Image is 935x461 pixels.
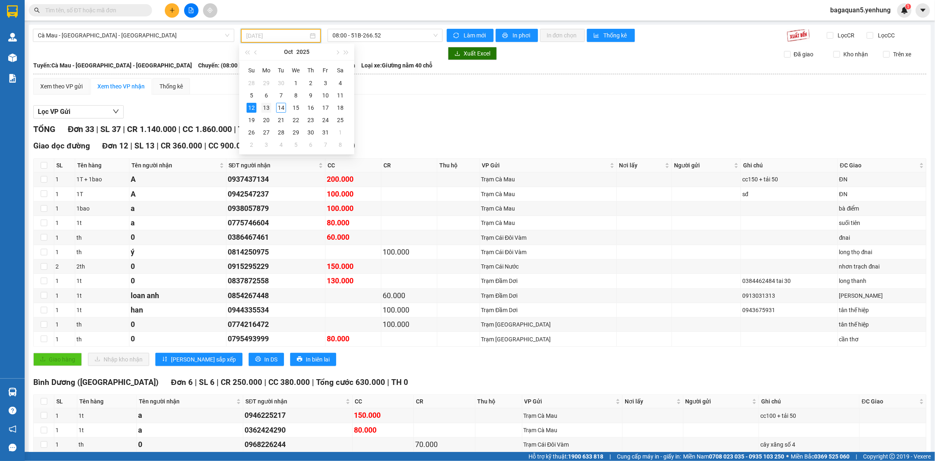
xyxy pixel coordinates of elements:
td: 2025-10-09 [303,89,318,102]
div: 22 [291,115,301,125]
div: 1 [55,190,74,199]
span: Đơn 33 [68,124,94,134]
td: 0937437134 [226,172,326,187]
div: 28 [247,78,256,88]
div: 23 [306,115,316,125]
span: sort-ascending [162,356,168,363]
div: 0814250975 [228,246,324,258]
td: 2025-11-08 [333,139,348,151]
span: Cà Mau - Sài Gòn - Đồng Nai [38,29,229,42]
td: 2025-10-27 [259,126,274,139]
div: 1T + 1bao [76,175,128,184]
td: 2025-10-14 [274,102,289,114]
td: 0837872558 [226,274,326,288]
td: 2025-10-07 [274,89,289,102]
td: 2025-11-06 [303,139,318,151]
td: 0 [129,317,226,332]
div: tân thế hiệp [839,320,925,329]
td: ý [129,245,226,259]
div: 80.000 [327,217,380,229]
button: downloadXuất Excel [448,47,497,60]
div: 19 [247,115,256,125]
th: Ghi chú [741,159,838,172]
td: 2025-10-31 [318,126,333,139]
td: 2025-10-18 [333,102,348,114]
td: 2025-10-01 [289,77,303,89]
td: 2025-10-04 [333,77,348,89]
th: Su [244,64,259,77]
span: SĐT người nhận [229,161,317,170]
div: ĐN [839,190,925,199]
div: 1 [55,218,74,227]
button: printerIn DS [249,353,284,366]
span: Lọc VP Gửi [38,107,70,117]
div: 1t [76,306,128,315]
div: 100.000 [327,188,380,200]
td: Trạm Cái Đôi Vàm [480,230,617,245]
div: 14 [276,103,286,113]
input: 12/10/2025 [246,31,308,40]
div: bà điểm [839,204,925,213]
td: 2025-10-26 [244,126,259,139]
span: Tên người nhận [132,161,218,170]
td: 2025-09-29 [259,77,274,89]
div: Trạm Cái Nước [481,262,616,271]
td: 2025-10-23 [303,114,318,126]
span: printer [255,356,261,363]
span: Kho nhận [840,50,871,59]
span: In biên lai [306,355,330,364]
span: Chuyến: (08:00 [DATE]) [198,61,258,70]
input: Tìm tên, số ĐT hoặc mã đơn [45,6,142,15]
div: 5 [247,90,256,100]
div: 60.000 [383,290,436,301]
div: 1 [55,204,74,213]
button: plus [165,3,179,18]
td: 0386467461 [226,230,326,245]
span: plus [169,7,175,13]
div: Trạm Cà Mau [481,204,616,213]
img: warehouse-icon [8,53,17,62]
div: 18 [335,103,345,113]
div: 30 [306,127,316,137]
td: 0795493999 [226,332,326,346]
button: file-add [184,3,199,18]
td: 2025-10-24 [318,114,333,126]
span: Trên xe [890,50,914,59]
div: 8 [291,90,301,100]
td: 2025-11-07 [318,139,333,151]
div: 16 [306,103,316,113]
th: We [289,64,303,77]
div: đnai [839,233,925,242]
span: | [157,141,159,151]
div: A [131,174,225,185]
div: 100.000 [327,203,380,214]
span: bagaquan5.yenhung [824,5,897,15]
div: 1 [55,306,74,315]
div: Trạm [GEOGRAPHIC_DATA] [481,320,616,329]
div: Xem theo VP nhận [97,82,145,91]
td: 2025-10-02 [303,77,318,89]
div: 1t [76,291,128,300]
div: 100.000 [383,319,436,330]
div: 1 [55,175,74,184]
div: 4 [276,140,286,150]
div: th [76,320,128,329]
td: 0942547237 [226,187,326,202]
div: 0775746604 [228,217,324,229]
div: nhơn trạch đnai [839,262,925,271]
th: Thu hộ [437,159,480,172]
div: 1 [55,233,74,242]
td: 2025-10-30 [303,126,318,139]
span: Tổng cước 3.000.000 [238,124,315,134]
div: 1 [55,248,74,257]
span: ĐC Giao [840,161,918,170]
div: th [76,248,128,257]
td: Trạm Cà Mau [480,187,617,202]
div: 130.000 [327,275,380,287]
div: 1 [55,291,74,300]
td: 2025-10-29 [289,126,303,139]
img: warehouse-icon [8,388,17,396]
div: 1 [55,320,74,329]
th: Mo [259,64,274,77]
div: 12 [247,103,256,113]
